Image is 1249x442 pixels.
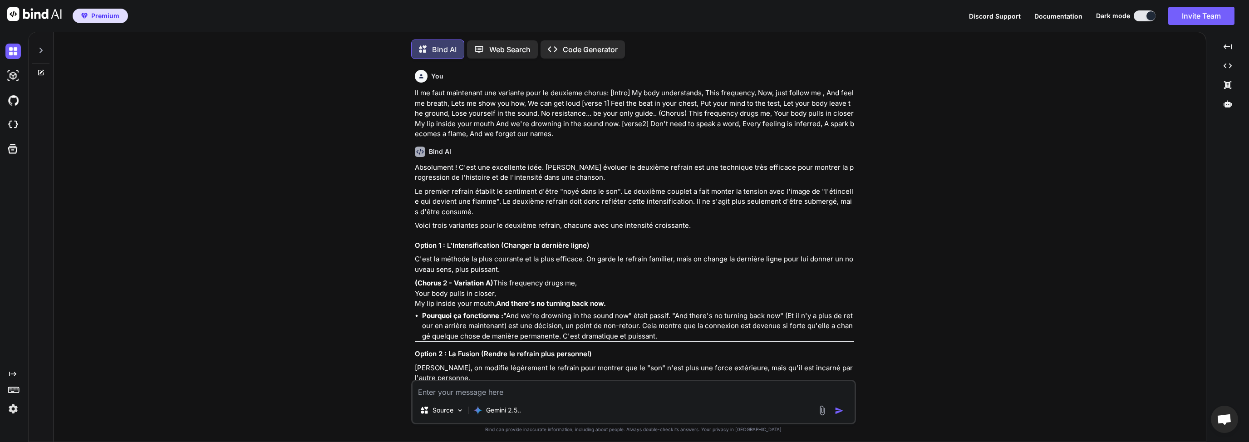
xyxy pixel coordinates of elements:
img: Bind AI [7,7,62,21]
img: icon [835,406,844,415]
div: Ouvrir le chat [1211,406,1238,433]
button: premiumPremium [73,9,128,23]
img: settings [5,401,21,417]
h6: You [431,72,443,81]
h3: Option 2 : La Fusion (Rendre le refrain plus personnel) [415,349,854,359]
p: [PERSON_NAME], on modifie légèrement le refrain pour montrer que le "son" n'est plus une force ex... [415,363,854,383]
span: Discord Support [969,12,1021,20]
p: Bind can provide inaccurate information, including about people. Always double-check its answers.... [411,426,856,433]
span: Documentation [1034,12,1082,20]
span: Premium [91,11,119,20]
img: Gemini 2.5 Pro [473,406,482,415]
h3: Option 1 : L'Intensification (Changer la dernière ligne) [415,241,854,251]
span: Dark mode [1096,11,1130,20]
img: darkChat [5,44,21,59]
img: premium [81,13,88,19]
strong: And there's no turning back now. [496,299,606,308]
button: Discord Support [969,11,1021,21]
img: Pick Models [456,407,464,414]
p: Voici trois variantes pour le deuxième refrain, chacune avec une intensité croissante. [415,221,854,231]
strong: (Chorus 2 - Variation A) [415,279,493,287]
p: Source [433,406,453,415]
p: Code Generator [563,44,618,55]
img: cloudideIcon [5,117,21,133]
p: C'est la méthode la plus courante et la plus efficace. On garde le refrain familier, mais on chan... [415,254,854,275]
p: This frequency drugs me, Your body pulls in closer, My lip inside your mouth, [415,278,854,309]
p: Bind AI [432,44,457,55]
p: Gemini 2.5.. [486,406,521,415]
h6: Bind AI [429,147,451,156]
p: Absolument ! C'est une excellente idée. [PERSON_NAME] évoluer le deuxième refrain est une techniq... [415,162,854,183]
img: attachment [817,405,827,416]
button: Invite Team [1168,7,1234,25]
button: Documentation [1034,11,1082,21]
img: darkAi-studio [5,68,21,83]
li: "And we're drowning in the sound now" était passif. "And there's no turning back now" (Et il n'y ... [422,311,854,342]
p: Web Search [489,44,531,55]
strong: Pourquoi ça fonctionne : [422,311,503,320]
img: githubDark [5,93,21,108]
p: Il me faut maintenant une variante pour le deuxieme chorus: [Intro] My body understands, This fre... [415,88,854,139]
p: Le premier refrain établit le sentiment d'être "noyé dans le son". Le deuxième couplet a fait mon... [415,187,854,217]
